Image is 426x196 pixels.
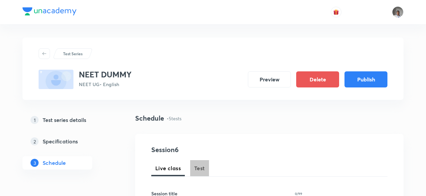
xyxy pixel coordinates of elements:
a: 2Specifications [22,135,114,148]
h5: Schedule [43,159,66,167]
h5: Specifications [43,137,78,145]
img: avatar [333,9,339,15]
img: fallback-thumbnail.png [39,70,73,89]
span: Test [194,164,205,172]
p: 1 [31,116,39,124]
button: Delete [296,71,339,87]
h5: Test series details [43,116,86,124]
p: 2 [31,137,39,145]
button: Publish [344,71,387,87]
button: Preview [248,71,291,87]
a: 1Test series details [22,113,114,127]
p: Test Series [63,51,83,57]
button: avatar [331,7,341,17]
p: 3 [31,159,39,167]
p: 0/99 [295,192,302,195]
h3: NEET DUMMY [79,70,131,79]
p: NEET UG • English [79,81,131,88]
a: Company Logo [22,7,76,17]
p: • 5 tests [167,115,181,122]
img: Company Logo [22,7,76,15]
span: Live class [155,164,181,172]
h4: Session 6 [151,145,274,155]
h4: Schedule [135,113,164,123]
img: Vikram Mathur [392,6,404,18]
